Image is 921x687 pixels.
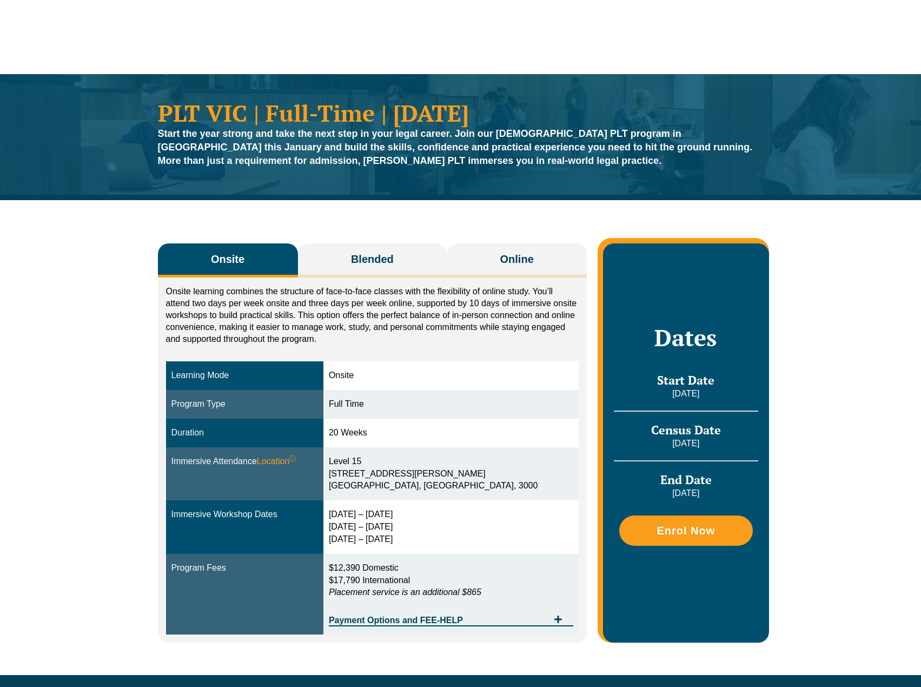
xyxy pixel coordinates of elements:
div: Immersive Attendance [171,455,318,468]
p: [DATE] [614,487,758,499]
span: Onsite [211,252,244,267]
span: $17,790 International [329,576,410,585]
span: Start Date [657,372,714,388]
span: Location [257,455,296,468]
div: Level 15 [STREET_ADDRESS][PERSON_NAME] [GEOGRAPHIC_DATA], [GEOGRAPHIC_DATA], 3000 [329,455,573,493]
p: [DATE] [614,388,758,400]
div: Learning Mode [171,369,318,382]
h2: Dates [614,324,758,351]
span: Blended [351,252,394,267]
div: Program Fees [171,562,318,574]
span: Enrol Now [657,525,715,536]
div: Immersive Workshop Dates [171,508,318,521]
div: Full Time [329,398,573,411]
div: [DATE] – [DATE] [DATE] – [DATE] [DATE] – [DATE] [329,508,573,546]
h1: PLT VIC | Full-Time | [DATE] [158,101,764,124]
span: $12,390 Domestic [329,563,399,572]
span: Census Date [651,422,721,438]
sup: ⓘ [289,455,296,463]
div: Tabs. Open items with Enter or Space, close with Escape and navigate using the Arrow keys. [158,243,587,643]
strong: Start the year strong and take the next step in your legal career. Join our [DEMOGRAPHIC_DATA] PL... [158,128,753,166]
div: Onsite [329,369,573,382]
em: Placement service is an additional $865 [329,587,481,597]
div: Program Type [171,398,318,411]
div: 20 Weeks [329,427,573,439]
a: Enrol Now [619,516,752,546]
p: [DATE] [614,438,758,450]
div: Duration [171,427,318,439]
span: Online [500,252,534,267]
span: End Date [660,472,712,487]
p: Onsite learning combines the structure of face-to-face classes with the flexibility of online stu... [166,286,579,345]
span: Payment Options and FEE-HELP [329,616,548,625]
